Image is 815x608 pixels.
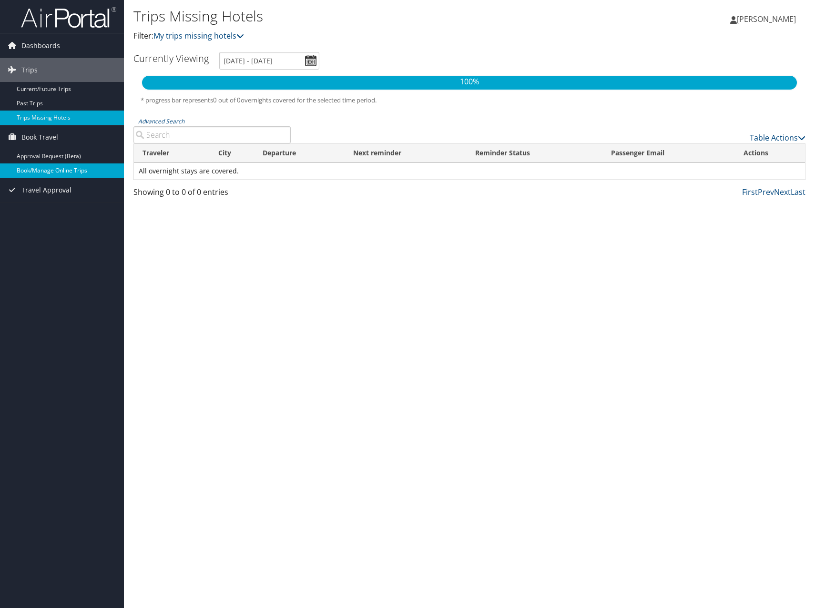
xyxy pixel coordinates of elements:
h5: * progress bar represents overnights covered for the selected time period. [141,96,798,105]
h1: Trips Missing Hotels [133,6,581,26]
a: Last [791,187,805,197]
th: Traveler: activate to sort column ascending [134,144,210,162]
span: Dashboards [21,34,60,58]
a: First [742,187,758,197]
span: Travel Approval [21,178,71,202]
th: Actions [735,144,805,162]
span: 0 out of 0 [213,96,241,104]
span: Trips [21,58,38,82]
th: City: activate to sort column ascending [210,144,254,162]
a: My trips missing hotels [153,30,244,41]
input: [DATE] - [DATE] [219,52,319,70]
th: Departure: activate to sort column descending [254,144,345,162]
th: Next reminder [345,144,467,162]
a: Next [774,187,791,197]
input: Advanced Search [133,126,291,143]
th: Reminder Status [467,144,602,162]
a: [PERSON_NAME] [730,5,805,33]
img: airportal-logo.png [21,6,116,29]
a: Prev [758,187,774,197]
div: Showing 0 to 0 of 0 entries [133,186,291,203]
h3: Currently Viewing [133,52,209,65]
span: [PERSON_NAME] [737,14,796,24]
p: 100% [142,76,797,88]
th: Passenger Email: activate to sort column ascending [602,144,735,162]
p: Filter: [133,30,581,42]
span: Book Travel [21,125,58,149]
td: All overnight stays are covered. [134,162,805,180]
a: Table Actions [750,132,805,143]
a: Advanced Search [138,117,184,125]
